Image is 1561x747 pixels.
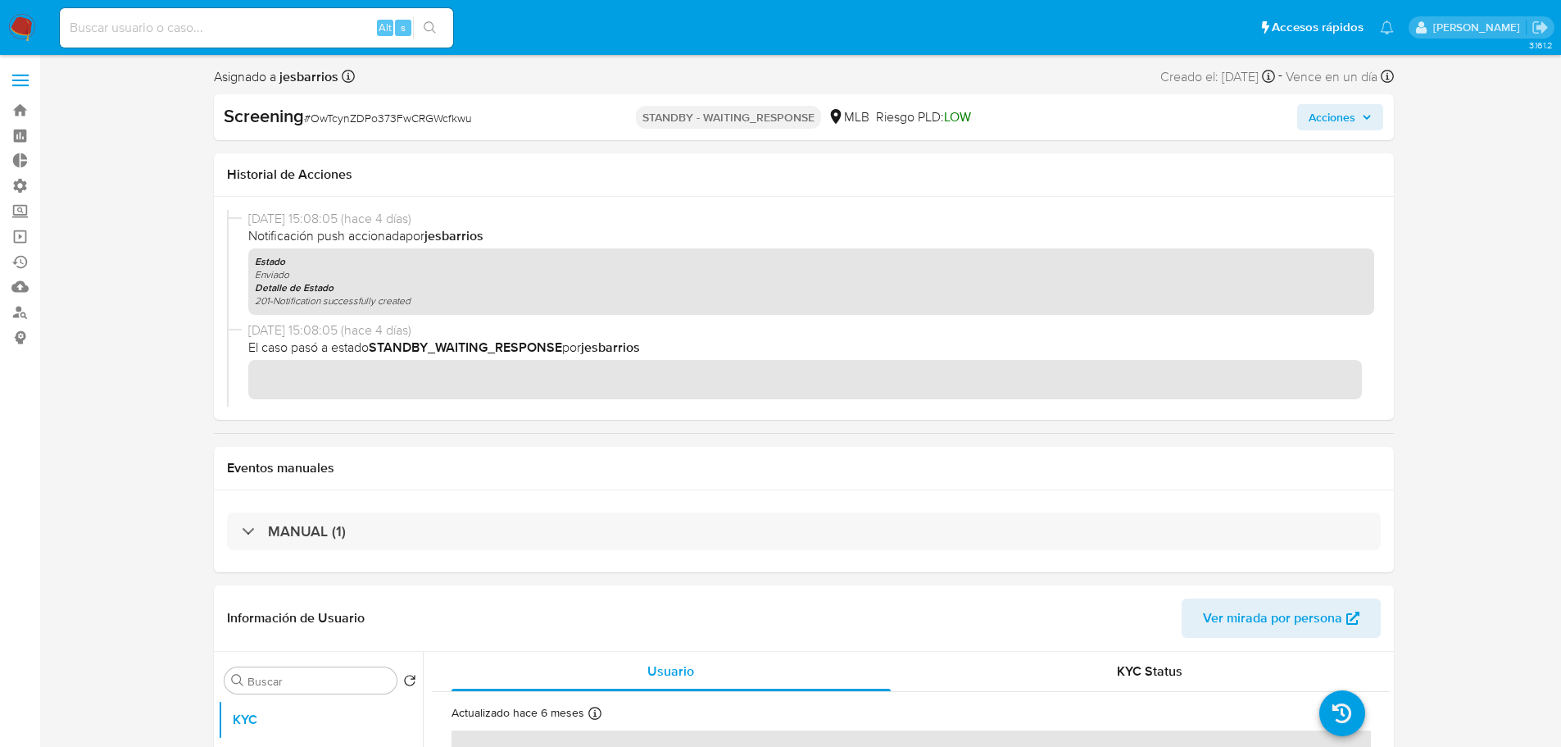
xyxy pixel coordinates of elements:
span: Riesgo PLD: [876,108,971,126]
span: Vence en un día [1286,68,1377,86]
p: Actualizado hace 6 meses [452,705,584,721]
button: search-icon [413,16,447,39]
input: Buscar usuario o caso... [60,17,453,39]
button: Acciones [1297,104,1383,130]
span: s [401,20,406,35]
span: # OwTcynZDPo373FwCRGWcfkwu [304,110,472,126]
p: nicolas.tyrkiel@mercadolibre.com [1433,20,1526,35]
h1: Información de Usuario [227,610,365,626]
button: KYC [218,700,423,740]
span: LOW [944,107,971,126]
a: Notificaciones [1380,20,1394,34]
span: Acciones [1309,104,1355,130]
p: STANDBY - WAITING_RESPONSE [636,106,821,129]
b: Screening [224,102,304,129]
input: Buscar [247,674,390,689]
span: Ver mirada por persona [1203,599,1342,638]
span: Usuario [647,662,694,681]
div: MANUAL (1) [227,512,1381,550]
span: Accesos rápidos [1272,19,1364,36]
a: Salir [1532,19,1549,36]
h3: MANUAL (1) [268,522,346,540]
b: jesbarrios [276,67,338,86]
h1: Eventos manuales [227,460,1381,476]
div: MLB [828,108,869,126]
span: Asignado a [214,68,338,86]
span: KYC Status [1117,662,1182,681]
button: Ver mirada por persona [1182,599,1381,638]
span: Alt [379,20,392,35]
span: - [1278,66,1282,88]
button: Volver al orden por defecto [403,674,416,692]
button: Buscar [231,674,244,687]
div: Creado el: [DATE] [1160,66,1275,88]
